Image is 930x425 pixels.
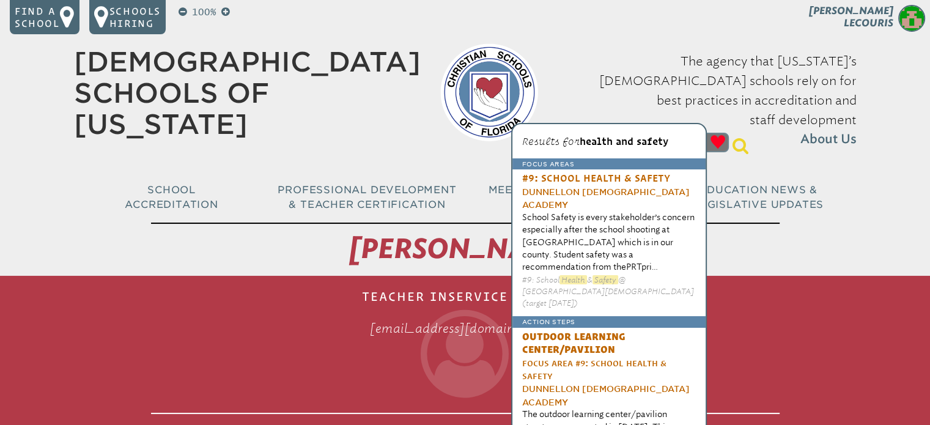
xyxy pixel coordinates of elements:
[522,274,696,309] p: #9: School & @ [GEOGRAPHIC_DATA][DEMOGRAPHIC_DATA] (target [DATE])
[580,136,668,147] span: health and safety
[800,130,857,149] span: About Us
[278,184,456,210] span: Professional Development & Teacher Certification
[74,46,421,140] a: [DEMOGRAPHIC_DATA] Schools of [US_STATE]
[522,331,626,355] span: Outdoor Learning Center/Pavilion
[512,316,706,327] p: Action Steps
[522,169,696,211] a: #9: School Health & Safety Dunnellon [DEMOGRAPHIC_DATA] Academy
[626,262,641,272] span: PRT
[559,275,587,284] mark: Health
[809,5,893,29] span: [PERSON_NAME] Lecouris
[15,5,60,29] p: Find a school
[440,43,538,141] img: csf-logo-web-colors.png
[522,212,696,274] p: School Safety is every stakeholder’s concern especially after the school shooting at [GEOGRAPHIC_...
[109,5,161,29] p: Schools Hiring
[151,281,780,414] h1: Teacher Inservice Record
[522,384,690,407] span: Dunnellon [DEMOGRAPHIC_DATA] Academy
[512,158,706,169] p: Focus Areas
[125,184,218,210] span: School Accreditation
[592,275,618,284] mark: Safety
[190,5,219,20] p: 100%
[522,134,696,149] p: Results for
[522,358,666,381] span: Focus Area #9: School Health & Safety
[489,184,638,210] span: Meetings & Workshops for Educators
[522,187,690,210] span: Dunnellon [DEMOGRAPHIC_DATA] Academy
[522,172,670,183] span: #9: School Health & Safety
[522,328,696,409] a: Outdoor Learning Center/Pavilion Focus Area #9: School Health & Safety Dunnellon [DEMOGRAPHIC_DAT...
[898,5,925,32] img: 928195b70fb172cf12a964a59dd449b0
[349,232,581,265] span: [PERSON_NAME]
[693,184,824,210] span: Education News & Legislative Updates
[558,51,857,149] p: The agency that [US_STATE]’s [DEMOGRAPHIC_DATA] schools rely on for best practices in accreditati...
